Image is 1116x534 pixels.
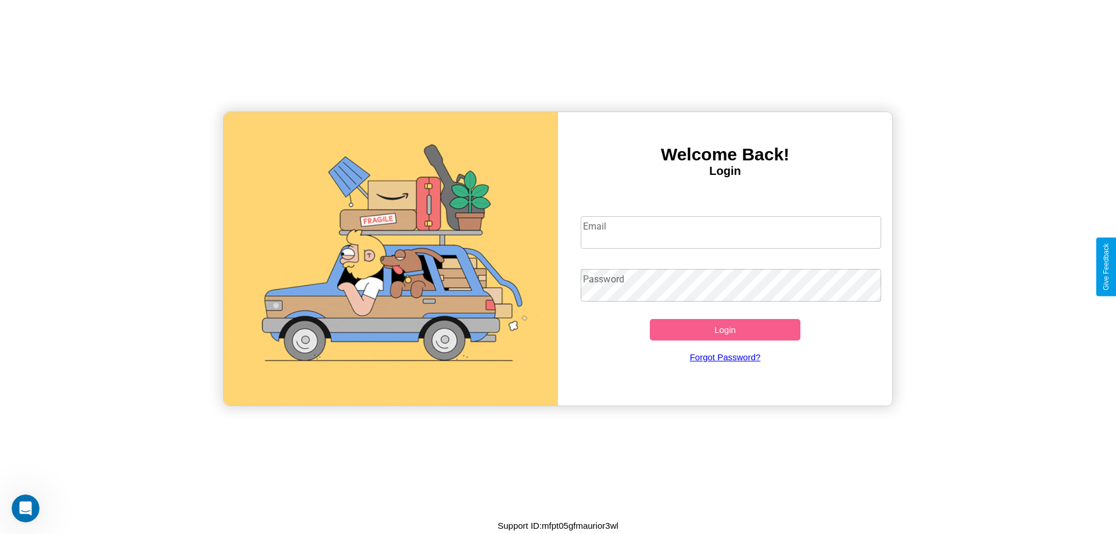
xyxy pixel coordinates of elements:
[224,112,558,406] img: gif
[1102,243,1110,291] div: Give Feedback
[558,164,892,178] h4: Login
[558,145,892,164] h3: Welcome Back!
[12,494,40,522] iframe: Intercom live chat
[498,518,618,533] p: Support ID: mfpt05gfmaurior3wl
[650,319,800,341] button: Login
[575,341,876,374] a: Forgot Password?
